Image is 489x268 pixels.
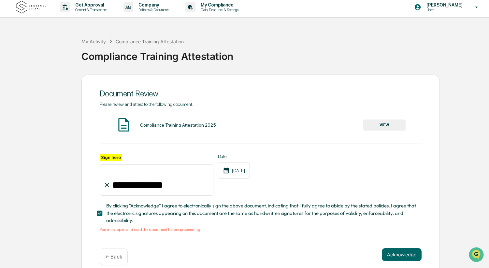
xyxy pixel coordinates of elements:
div: Document Review [100,89,422,98]
div: Start new chat [22,50,107,56]
p: [PERSON_NAME] [421,2,466,7]
span: Data Lookup [13,94,41,101]
div: 🖐️ [7,83,12,88]
p: Data, Deadlines & Settings [195,7,242,12]
span: Attestations [54,82,81,89]
a: Powered byPylon [46,110,79,115]
p: ← Back [105,254,122,260]
a: 🖐️Preclearance [4,79,45,91]
a: 🗄️Attestations [45,79,83,91]
label: Sign here [100,154,122,161]
button: Acknowledge [382,248,422,261]
div: 🗄️ [47,83,52,88]
img: Document Icon [116,117,132,133]
div: You must open and read the document before proceeding. [100,227,422,232]
span: Preclearance [13,82,42,89]
span: Pylon [65,110,79,115]
img: logo [16,0,47,14]
div: Compliance Training Attestation [116,39,184,44]
p: My Compliance [195,2,242,7]
button: Start new chat [111,52,119,60]
p: Company [133,2,172,7]
span: By clicking "Acknowledge" I agree to electronically sign the above document, indicating that I fu... [106,202,416,224]
div: Compliance Training Attestation 2025 [140,122,216,128]
p: Get Approval [70,2,110,7]
p: How can we help? [7,14,119,24]
div: [DATE] [218,162,250,179]
p: Content & Transactions [70,7,110,12]
img: 1746055101610-c473b297-6a78-478c-a979-82029cc54cd1 [7,50,18,62]
iframe: Open customer support [468,247,486,264]
span: Please review and attest to the following document. [100,102,193,107]
button: VIEW [363,120,406,131]
div: We're available if you need us! [22,56,82,62]
a: 🔎Data Lookup [4,92,44,104]
div: 🔎 [7,95,12,100]
div: Compliance Training Attestation [81,45,486,62]
div: My Activity [81,39,106,44]
p: Policies & Documents [133,7,172,12]
label: Date [218,154,250,159]
p: Users [421,7,466,12]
